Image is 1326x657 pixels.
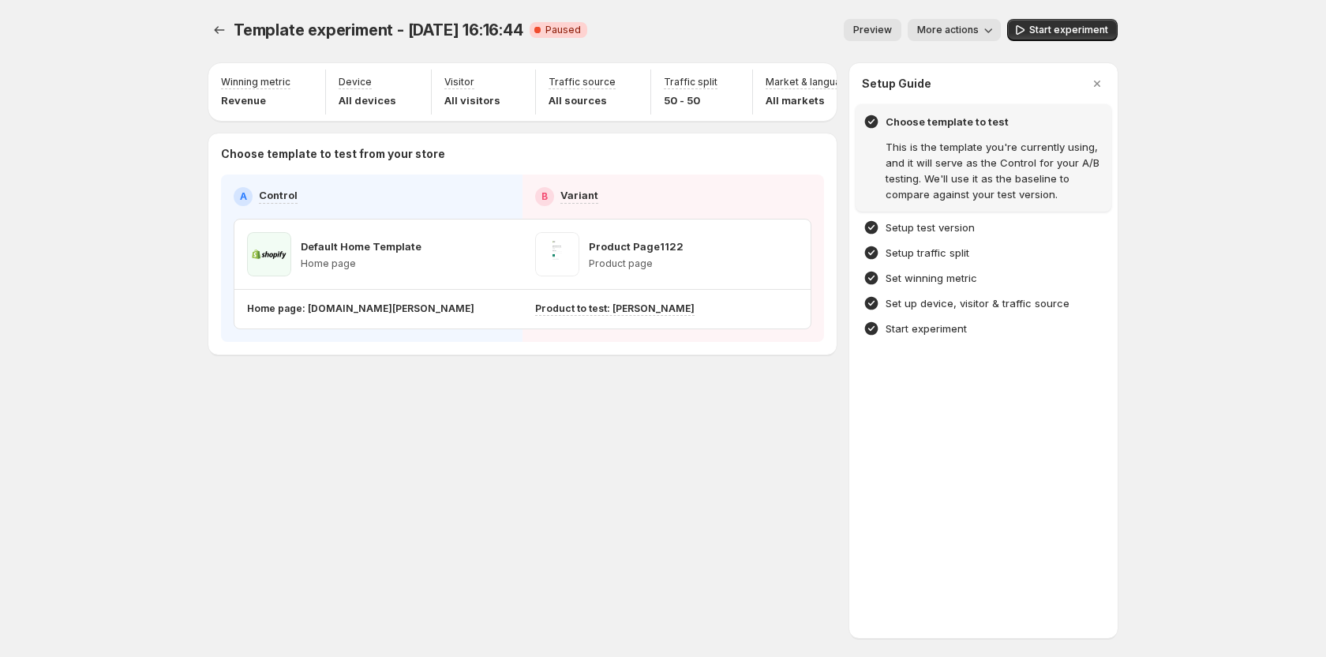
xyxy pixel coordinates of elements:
h2: A [240,190,247,203]
p: Device [339,76,372,88]
p: Default Home Template [301,238,421,254]
h3: Setup Guide [862,76,931,92]
p: Control [259,187,298,203]
span: Preview [853,24,892,36]
img: Product Page1122 [535,232,579,276]
span: Start experiment [1029,24,1108,36]
p: Home page: [DOMAIN_NAME][PERSON_NAME] [247,302,474,315]
p: Market & language [766,76,853,88]
p: Variant [560,187,598,203]
p: This is the template you're currently using, and it will serve as the Control for your A/B testin... [886,139,1103,202]
p: Visitor [444,76,474,88]
p: Choose template to test from your store [221,146,824,162]
p: All visitors [444,92,500,108]
h4: Setup traffic split [886,245,969,261]
h4: Set winning metric [886,270,977,286]
img: Default Home Template [247,232,291,276]
p: Home page [301,257,421,270]
button: Preview [844,19,901,41]
p: Product to test: [PERSON_NAME] [535,302,695,315]
button: More actions [908,19,1001,41]
p: All devices [339,92,396,108]
h2: B [541,190,548,203]
p: 50 - 50 [664,92,717,108]
span: Paused [545,24,581,36]
button: Start experiment [1007,19,1118,41]
p: All sources [549,92,616,108]
h4: Set up device, visitor & traffic source [886,295,1069,311]
span: More actions [917,24,979,36]
p: Product Page1122 [589,238,684,254]
span: Template experiment - [DATE] 16:16:44 [234,21,523,39]
h4: Start experiment [886,321,967,336]
button: Experiments [208,19,230,41]
p: Traffic source [549,76,616,88]
h4: Setup test version [886,220,975,235]
p: Traffic split [664,76,717,88]
p: Revenue [221,92,290,108]
p: All markets [766,92,853,108]
p: Product page [589,257,684,270]
h4: Choose template to test [886,114,1103,130]
p: Winning metric [221,76,290,88]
